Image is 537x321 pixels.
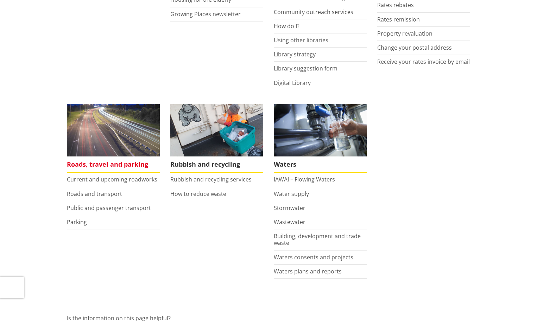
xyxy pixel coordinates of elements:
[170,190,226,198] a: How to reduce waste
[377,44,452,51] a: Change your postal address
[170,104,263,173] a: Rubbish and recycling
[274,8,353,16] a: Community outreach services
[274,79,311,87] a: Digital Library
[67,190,122,198] a: Roads and transport
[377,58,470,66] a: Receive your rates invoice by email
[274,267,342,275] a: Waters plans and reports
[274,204,305,212] a: Stormwater
[170,175,252,183] a: Rubbish and recycling services
[274,253,353,261] a: Waters consents and projects
[377,30,432,37] a: Property revaluation
[67,104,160,173] a: Roads, travel and parking Roads, travel and parking
[170,104,263,157] img: Rubbish and recycling
[377,16,420,23] a: Rates remission
[67,156,160,173] span: Roads, travel and parking
[274,22,299,30] a: How do I?
[505,291,530,317] iframe: Messenger Launcher
[67,104,160,157] img: Roads, travel and parking
[274,36,328,44] a: Using other libraries
[274,190,309,198] a: Water supply
[274,104,367,157] img: Water treatment
[170,156,263,173] span: Rubbish and recycling
[377,1,414,9] a: Rates rebates
[274,104,367,173] a: Waters
[67,218,87,226] a: Parking
[67,204,151,212] a: Public and passenger transport
[67,175,157,183] a: Current and upcoming roadworks
[274,156,367,173] span: Waters
[274,50,316,58] a: Library strategy
[274,175,335,183] a: IAWAI – Flowing Waters
[274,232,361,247] a: Building, development and trade waste
[170,10,241,18] a: Growing Places newsletter
[274,218,305,226] a: Wastewater
[274,64,337,72] a: Library suggestion form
